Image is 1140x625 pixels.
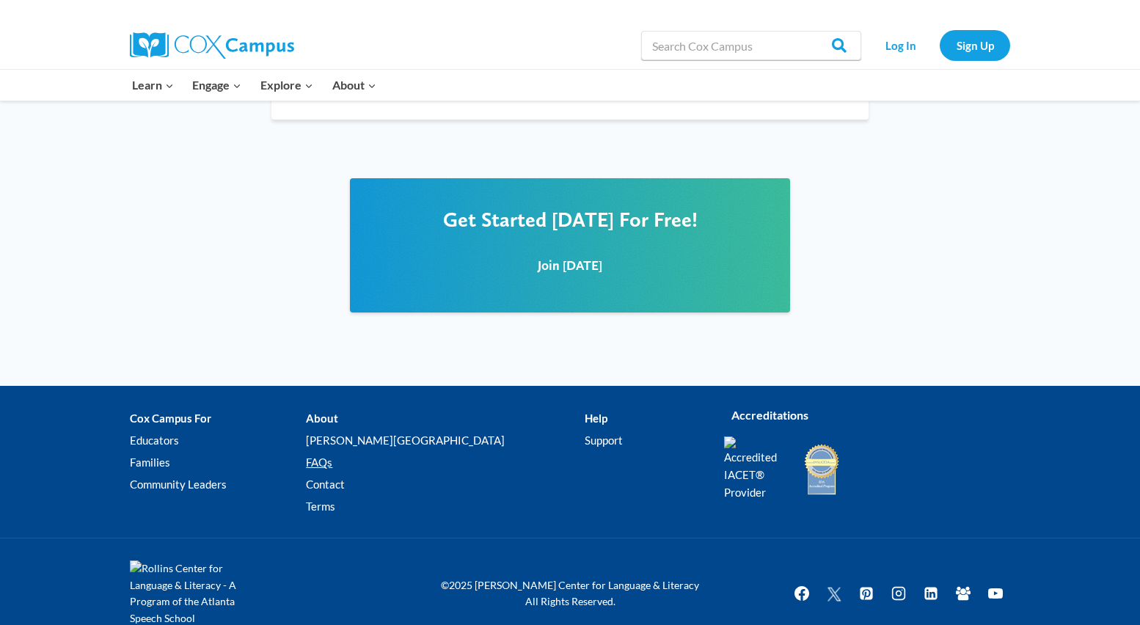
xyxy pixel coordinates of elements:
a: FAQs [306,452,584,474]
a: Join [DATE] [469,246,671,282]
span: Join [DATE] [538,257,602,273]
a: Educators [130,430,306,452]
span: Get Started [DATE] For Free! [443,207,698,232]
a: Terms [306,496,584,518]
button: Child menu of Engage [183,70,252,100]
a: Log In [869,30,932,60]
nav: Primary Navigation [123,70,385,100]
a: Instagram [884,579,913,608]
img: Twitter X icon white [825,585,843,602]
a: Families [130,452,306,474]
a: YouTube [981,579,1010,608]
button: Child menu of Explore [251,70,323,100]
img: Cox Campus [130,32,294,59]
a: Facebook [787,579,816,608]
a: Twitter [819,579,849,608]
a: Community Leaders [130,474,306,496]
input: Search Cox Campus [641,31,861,60]
img: Accredited IACET® Provider [724,436,786,501]
img: IDA Accredited [803,442,840,497]
a: Contact [306,474,584,496]
a: Sign Up [940,30,1010,60]
button: Child menu of Learn [123,70,183,100]
a: Pinterest [852,579,881,608]
a: Support [585,430,702,452]
nav: Secondary Navigation [869,30,1010,60]
a: [PERSON_NAME][GEOGRAPHIC_DATA] [306,430,584,452]
p: ©2025 [PERSON_NAME] Center for Language & Literacy All Rights Reserved. [431,577,709,610]
a: Facebook Group [949,579,978,608]
button: Child menu of About [323,70,386,100]
a: Linkedin [916,579,946,608]
strong: Accreditations [731,408,808,422]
